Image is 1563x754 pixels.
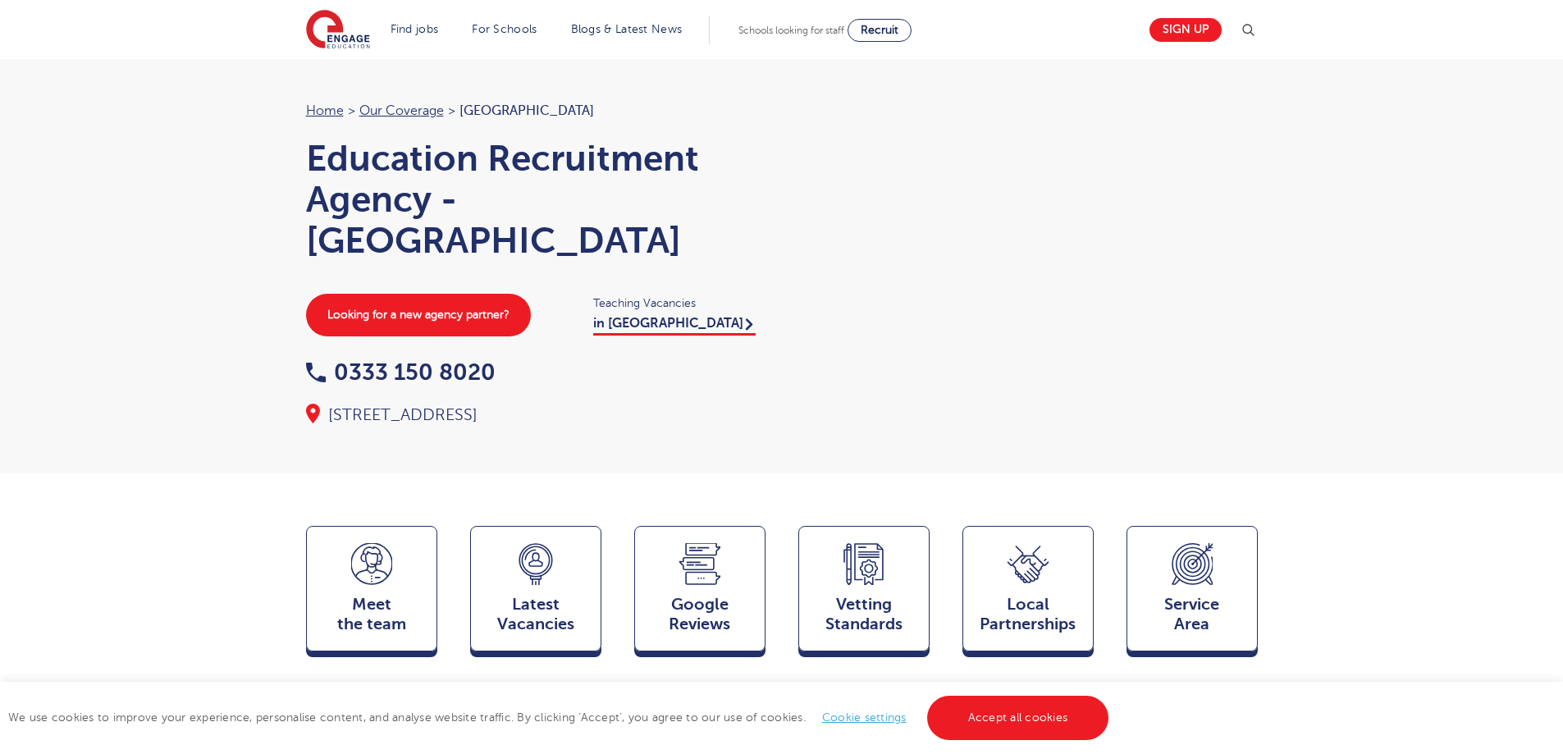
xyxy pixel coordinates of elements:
[306,138,766,261] h1: Education Recruitment Agency - [GEOGRAPHIC_DATA]
[306,103,344,118] a: Home
[479,595,592,634] span: Latest Vacancies
[359,103,444,118] a: Our coverage
[798,526,930,659] a: VettingStandards
[306,404,766,427] div: [STREET_ADDRESS]
[306,294,531,336] a: Looking for a new agency partner?
[448,103,455,118] span: >
[962,526,1094,659] a: Local Partnerships
[861,24,898,36] span: Recruit
[472,23,537,35] a: For Schools
[391,23,439,35] a: Find jobs
[593,294,766,313] span: Teaching Vacancies
[634,526,766,659] a: GoogleReviews
[470,526,601,659] a: LatestVacancies
[571,23,683,35] a: Blogs & Latest News
[306,100,766,121] nav: breadcrumb
[927,696,1109,740] a: Accept all cookies
[1127,526,1258,659] a: ServiceArea
[1136,595,1249,634] span: Service Area
[306,526,437,659] a: Meetthe team
[8,711,1113,724] span: We use cookies to improve your experience, personalise content, and analyse website traffic. By c...
[1149,18,1222,42] a: Sign up
[348,103,355,118] span: >
[822,711,907,724] a: Cookie settings
[306,10,370,51] img: Engage Education
[593,316,756,336] a: in [GEOGRAPHIC_DATA]
[971,595,1085,634] span: Local Partnerships
[459,103,594,118] span: [GEOGRAPHIC_DATA]
[738,25,844,36] span: Schools looking for staff
[643,595,756,634] span: Google Reviews
[315,595,428,634] span: Meet the team
[306,359,496,385] a: 0333 150 8020
[848,19,912,42] a: Recruit
[807,595,921,634] span: Vetting Standards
